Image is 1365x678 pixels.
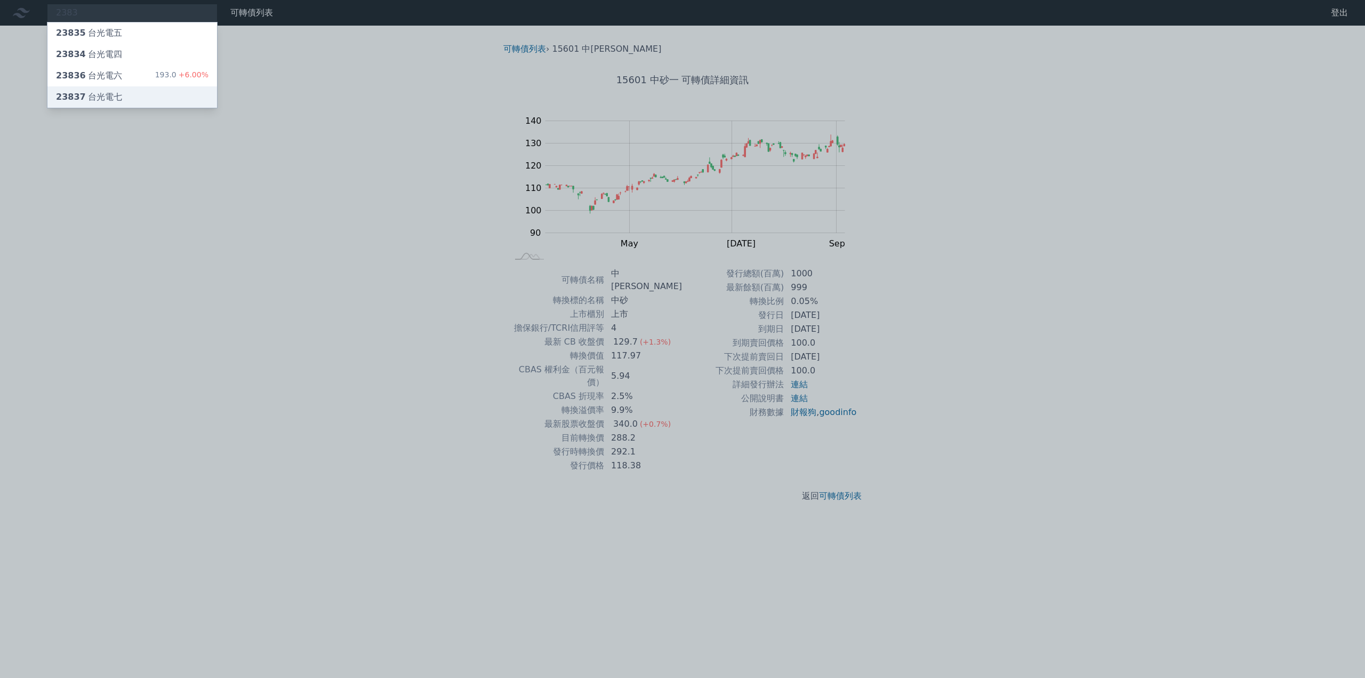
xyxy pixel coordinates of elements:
span: 23834 [56,49,86,59]
a: 23834台光電四 [47,44,217,65]
div: 台光電六 [56,69,122,82]
a: 23836台光電六 193.0+6.00% [47,65,217,86]
span: 23835 [56,28,86,38]
a: 23837台光電七 [47,86,217,108]
span: 23836 [56,70,86,81]
div: 台光電四 [56,48,122,61]
span: +6.00% [176,70,208,79]
div: 台光電五 [56,27,122,39]
div: 193.0 [155,69,208,82]
div: 台光電七 [56,91,122,103]
a: 23835台光電五 [47,22,217,44]
span: 23837 [56,92,86,102]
